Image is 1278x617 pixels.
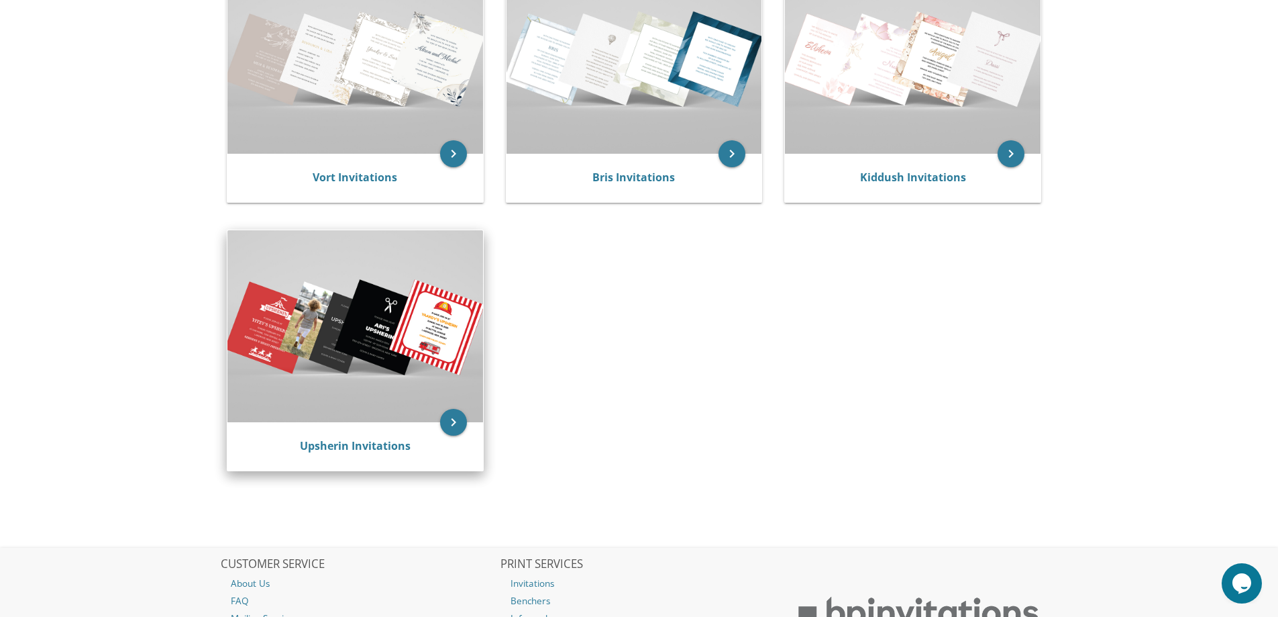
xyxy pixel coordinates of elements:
a: Upsherin Invitations [300,438,411,453]
a: keyboard_arrow_right [998,140,1024,167]
iframe: chat widget [1222,563,1265,604]
a: keyboard_arrow_right [440,409,467,436]
a: Invitations [500,575,778,592]
a: FAQ [221,592,498,610]
a: Benchers [500,592,778,610]
img: Upsherin Invitations [227,230,483,422]
a: keyboard_arrow_right [440,140,467,167]
a: About Us [221,575,498,592]
a: keyboard_arrow_right [718,140,745,167]
a: Vort Invitations [313,170,397,185]
a: Kiddush Invitations [860,170,966,185]
h2: CUSTOMER SERVICE [221,558,498,571]
a: Bris Invitations [592,170,675,185]
h2: PRINT SERVICES [500,558,778,571]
